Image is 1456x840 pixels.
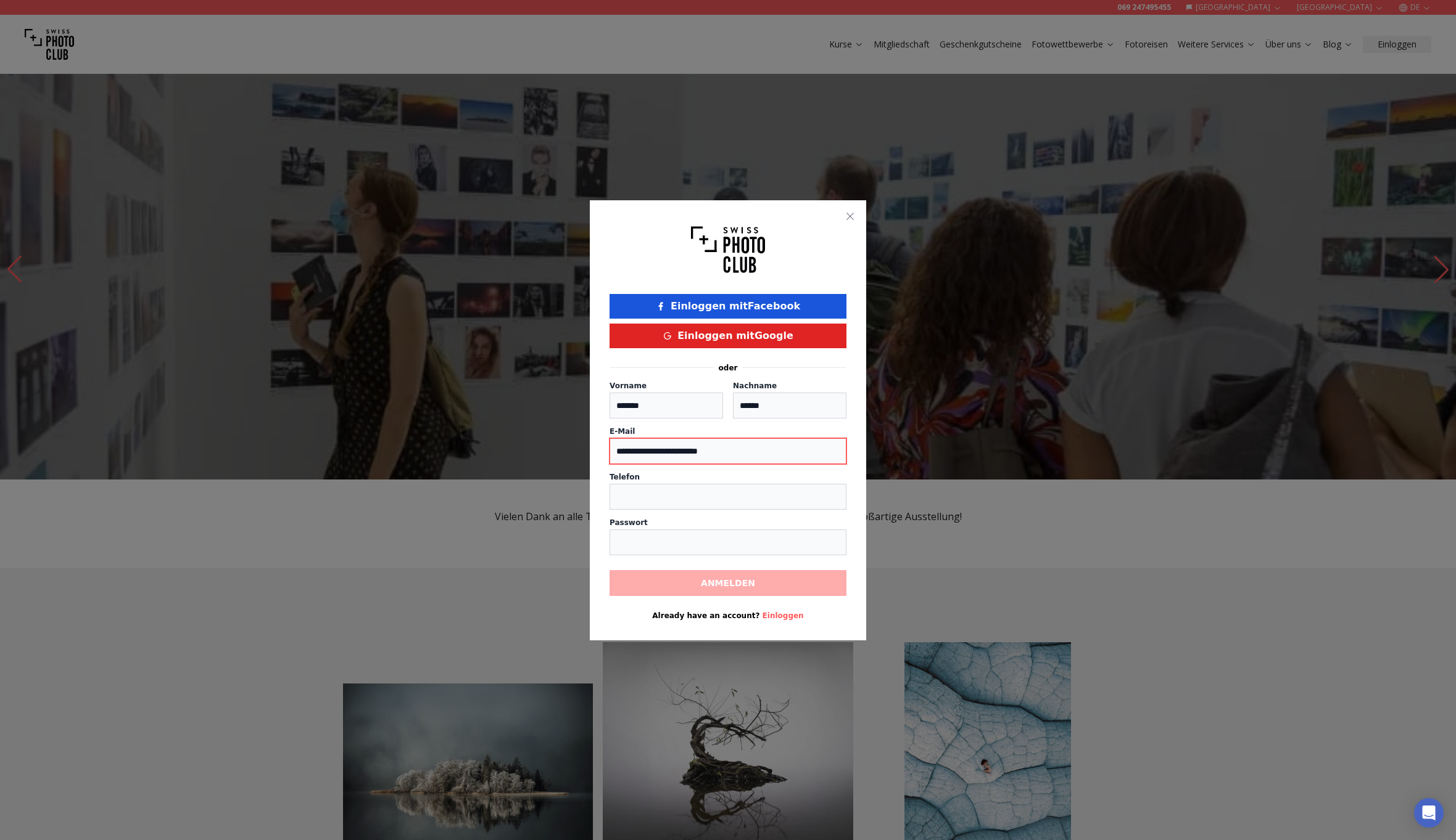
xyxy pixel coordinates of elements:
[610,427,635,436] label: E-Mail
[719,363,738,373] p: oder
[610,324,846,348] button: Einloggen mitGoogle
[610,294,846,319] button: Einloggen mitFacebook
[733,381,777,390] label: Nachname
[610,611,846,621] p: Already have an account?
[763,611,804,621] button: Einloggen
[610,518,648,527] label: Passwort
[691,220,765,279] img: Swiss photo club
[610,473,640,481] label: Telefon
[610,381,647,390] label: Vorname
[610,570,846,596] button: Anmelden
[691,572,765,594] span: Anmelden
